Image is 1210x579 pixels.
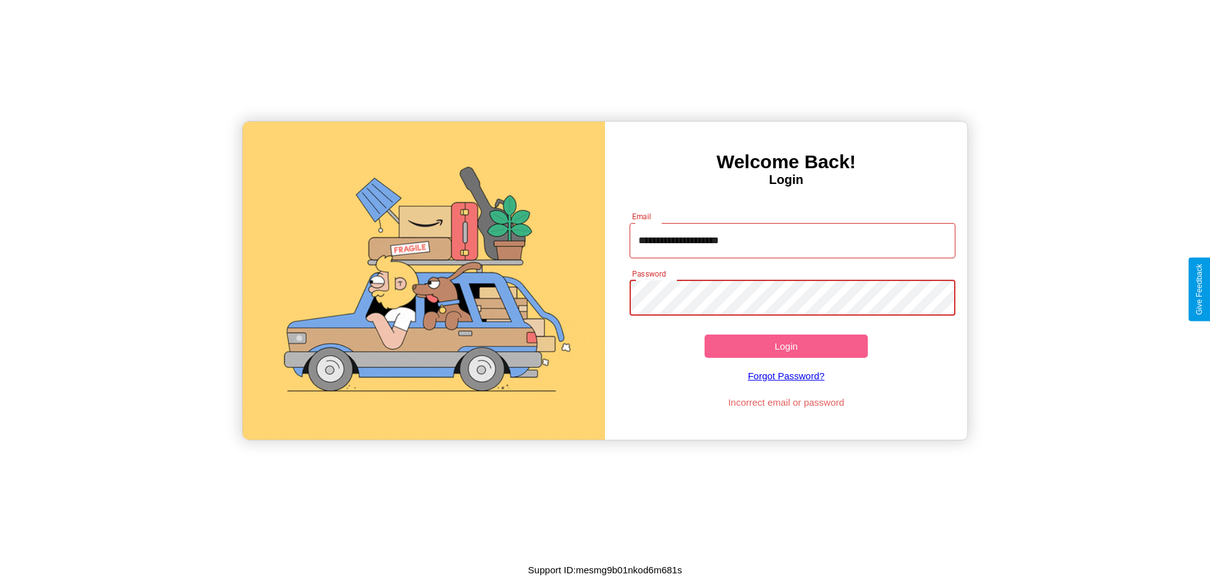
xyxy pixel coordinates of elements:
[1195,264,1204,315] div: Give Feedback
[623,394,950,411] p: Incorrect email or password
[705,335,868,358] button: Login
[605,151,967,173] h3: Welcome Back!
[632,268,665,279] label: Password
[528,561,682,578] p: Support ID: mesmg9b01nkod6m681s
[632,211,652,222] label: Email
[605,173,967,187] h4: Login
[243,122,605,440] img: gif
[623,358,950,394] a: Forgot Password?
